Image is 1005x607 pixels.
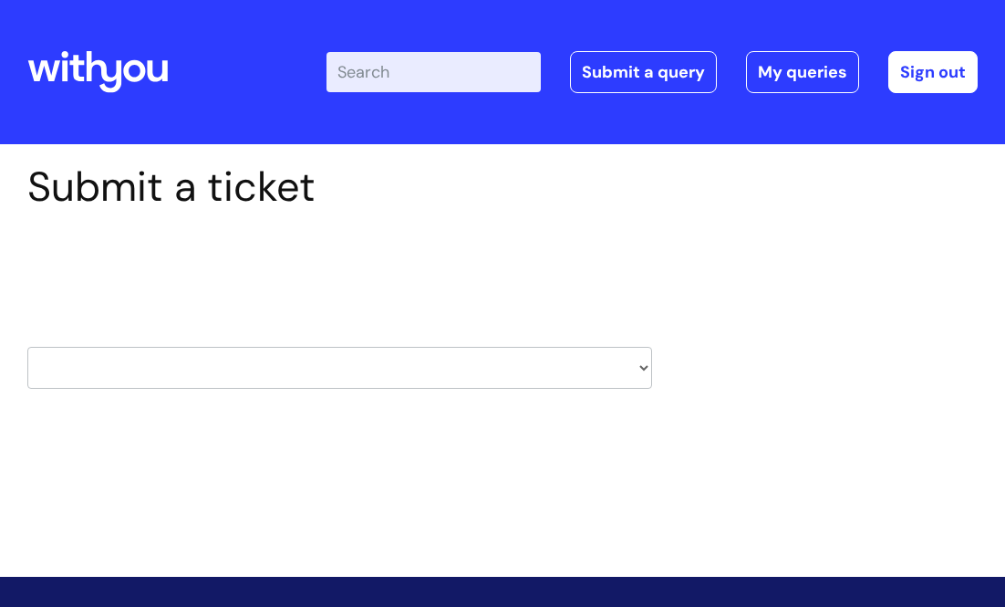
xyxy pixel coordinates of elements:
[27,162,652,212] h1: Submit a ticket
[27,254,652,288] h2: Select issue type
[326,51,978,93] div: | -
[888,51,978,93] a: Sign out
[570,51,717,93] a: Submit a query
[326,52,541,92] input: Search
[746,51,859,93] a: My queries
